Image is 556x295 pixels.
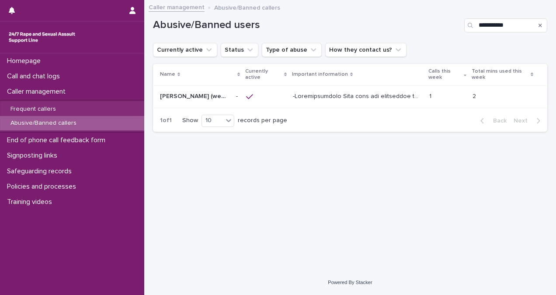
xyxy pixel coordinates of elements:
[3,57,48,65] p: Homepage
[3,183,83,191] p: Policies and processes
[236,91,240,100] p: -
[472,67,528,83] p: Total mins used this week
[464,18,547,32] input: Search
[245,67,282,83] p: Currently active
[214,2,280,12] p: Abusive/Banned callers
[473,91,478,100] p: 2
[3,136,112,144] p: End of phone call feedback form
[3,119,83,127] p: Abusive/Banned callers
[3,72,67,81] p: Call and chat logs
[3,105,63,113] p: Frequent callers
[3,198,59,206] p: Training videos
[3,167,79,176] p: Safeguarding records
[3,88,73,96] p: Caller management
[202,116,223,125] div: 10
[262,43,322,57] button: Type of abuse
[153,85,547,108] tr: [PERSON_NAME] (webchat)[PERSON_NAME] (webchat) -- -Loremipsumdolo Sita cons adi elitseddoe te inc...
[160,91,231,100] p: [PERSON_NAME] (webchat)
[153,110,179,131] p: 1 of 1
[153,19,461,32] h1: Abusive/Banned users
[429,91,433,100] p: 1
[149,2,205,12] a: Caller management
[238,117,287,124] p: records per page
[328,280,372,285] a: Powered By Stacker
[292,70,348,79] p: Important information
[514,118,533,124] span: Next
[428,67,462,83] p: Calls this week
[3,151,64,160] p: Signposting links
[182,117,198,124] p: Show
[160,70,175,79] p: Name
[221,43,258,57] button: Status
[488,118,507,124] span: Back
[153,43,217,57] button: Currently active
[473,117,510,125] button: Back
[7,28,77,46] img: rhQMoQhaT3yELyF149Cw
[293,91,424,100] p: -Identification This user was contacting us for at least 6 months. On some occasions he has conta...
[510,117,547,125] button: Next
[325,43,407,57] button: How they contact us?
